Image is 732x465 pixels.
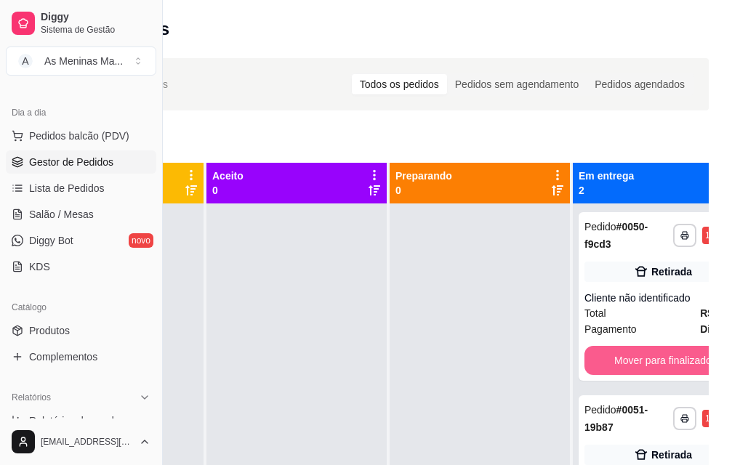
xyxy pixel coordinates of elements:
div: Pedidos sem agendamento [447,74,587,94]
a: KDS [6,255,156,278]
span: Salão / Mesas [29,207,94,222]
div: 12:38 [705,230,727,241]
span: Produtos [29,323,70,338]
a: DiggySistema de Gestão [6,6,156,41]
p: 0 [212,183,244,198]
a: Salão / Mesas [6,203,156,226]
span: Sistema de Gestão [41,24,150,36]
div: Retirada [651,448,692,462]
div: Catálogo [6,296,156,319]
p: Aceito [212,169,244,183]
p: Em entrega [579,169,634,183]
span: [EMAIL_ADDRESS][DOMAIN_NAME] [41,436,133,448]
a: Gestor de Pedidos [6,150,156,174]
div: Dia a dia [6,101,156,124]
span: Pedidos balcão (PDV) [29,129,129,143]
span: Diggy Bot [29,233,73,248]
a: Diggy Botnovo [6,229,156,252]
strong: # 0051-19b87 [584,404,648,433]
p: 0 [395,183,452,198]
p: 2 [579,183,634,198]
span: Relatórios de vendas [29,413,125,428]
button: Select a team [6,46,156,76]
div: Todos os pedidos [352,74,447,94]
div: Retirada [651,264,692,279]
button: Pedidos balcão (PDV) [6,124,156,147]
div: As Meninas Ma ... [44,54,123,68]
span: A [18,54,33,68]
span: KDS [29,259,50,274]
a: Produtos [6,319,156,342]
span: Relatórios [12,392,51,403]
span: Pedido [584,404,616,416]
a: Relatórios de vendas [6,409,156,432]
h2: Gestor de pedidos [23,17,169,41]
span: Pagamento [584,321,637,337]
span: Total [584,305,606,321]
strong: # 0050-f9cd3 [584,221,648,250]
span: Pedido [584,221,616,232]
a: Complementos [6,345,156,368]
a: Lista de Pedidos [6,177,156,200]
div: Pedidos agendados [587,74,693,94]
span: Complementos [29,349,97,364]
span: Gestor de Pedidos [29,155,113,169]
div: 12:40 [705,413,727,424]
p: Preparando [395,169,452,183]
span: Lista de Pedidos [29,181,105,195]
span: Diggy [41,11,150,24]
button: [EMAIL_ADDRESS][DOMAIN_NAME] [6,424,156,459]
